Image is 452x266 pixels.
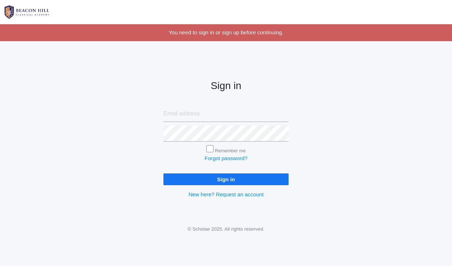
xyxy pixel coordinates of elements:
a: New here? Request an account [188,191,264,197]
input: Sign in [163,173,289,185]
h2: Sign in [163,80,289,92]
input: Email address [163,106,289,122]
a: Forgot password? [205,155,247,161]
label: Remember me [215,148,246,153]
